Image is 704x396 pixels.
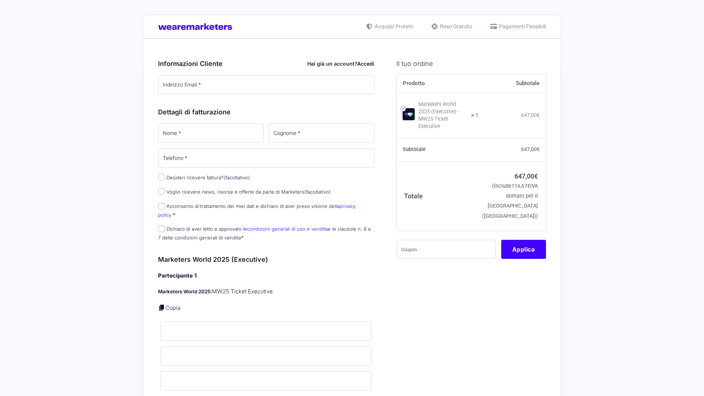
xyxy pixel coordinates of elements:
bdi: 647,00 [514,172,538,180]
a: privacy policy [158,203,356,217]
span: € [537,146,540,152]
p: MW25 Ticket Executive [158,287,374,296]
h3: Marketers World 2025 (Executive) [158,254,374,264]
a: condizioni generali di uso e vendita [247,226,328,232]
span: Acquisti Protetti [373,22,413,30]
th: Prodotto [396,74,479,93]
span: Reso Gratuito [438,22,472,30]
button: Applica [501,240,546,259]
input: Telefono * [158,148,374,168]
span: (facoltativo) [304,189,331,195]
bdi: 647,00 [521,146,540,152]
strong: Marketers World 2025: [158,289,212,294]
label: Desideri ricevere fattura? [158,175,250,180]
img: Marketers World 2025 (Executive) - MW25 Ticket Executive [403,108,415,120]
h4: Partecipante 1 [158,272,374,280]
span: 116,67 [511,183,530,189]
input: Coupon [396,240,496,259]
h3: Dettagli di fatturazione [158,107,374,117]
input: Voglio ricevere news, risorse e offerte da parte di Marketers(facoltativo) [158,188,165,195]
input: Indirizzo Email * [158,75,374,94]
strong: × 1 [471,112,478,119]
small: (include IVA stimato per il [GEOGRAPHIC_DATA] ([GEOGRAPHIC_DATA])) [482,183,538,219]
a: Copia i dettagli dell'acquirente [158,304,165,311]
span: Pagamenti Flessibili [497,22,546,30]
input: Nome * [158,124,264,143]
a: Accedi [357,60,374,67]
input: Dichiaro di aver letto e approvato lecondizioni generali di uso e venditae le clausole n. 6 e 7 d... [158,225,165,232]
span: € [537,112,540,118]
span: € [527,183,530,189]
span: (facoltativo) [224,175,250,180]
label: Acconsento al trattamento dei miei dati e dichiaro di aver preso visione della [158,203,356,217]
bdi: 647,00 [521,112,540,118]
h3: Informazioni Cliente [158,59,374,69]
input: Desideri ricevere fattura?(facoltativo) [158,174,165,180]
div: Marketers World 2025 (Executive) - MW25 Ticket Executive [418,101,467,130]
a: Copia [165,304,180,311]
label: Voglio ricevere news, risorse e offerte da parte di Marketers [158,189,331,195]
label: Dichiaro di aver letto e approvato le e le clausole n. 6 e 7 delle condizioni generali di vendita [158,226,371,240]
input: Cognome * [269,124,374,143]
div: Hai già un account? [307,60,374,67]
th: Subtotale [478,74,546,93]
input: Acconsento al trattamento dei miei dati e dichiaro di aver preso visione dellaprivacy policy [158,203,165,209]
th: Subtotale [396,138,479,162]
span: € [534,172,538,180]
th: Totale [396,161,479,231]
h3: Il tuo ordine [396,59,546,69]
